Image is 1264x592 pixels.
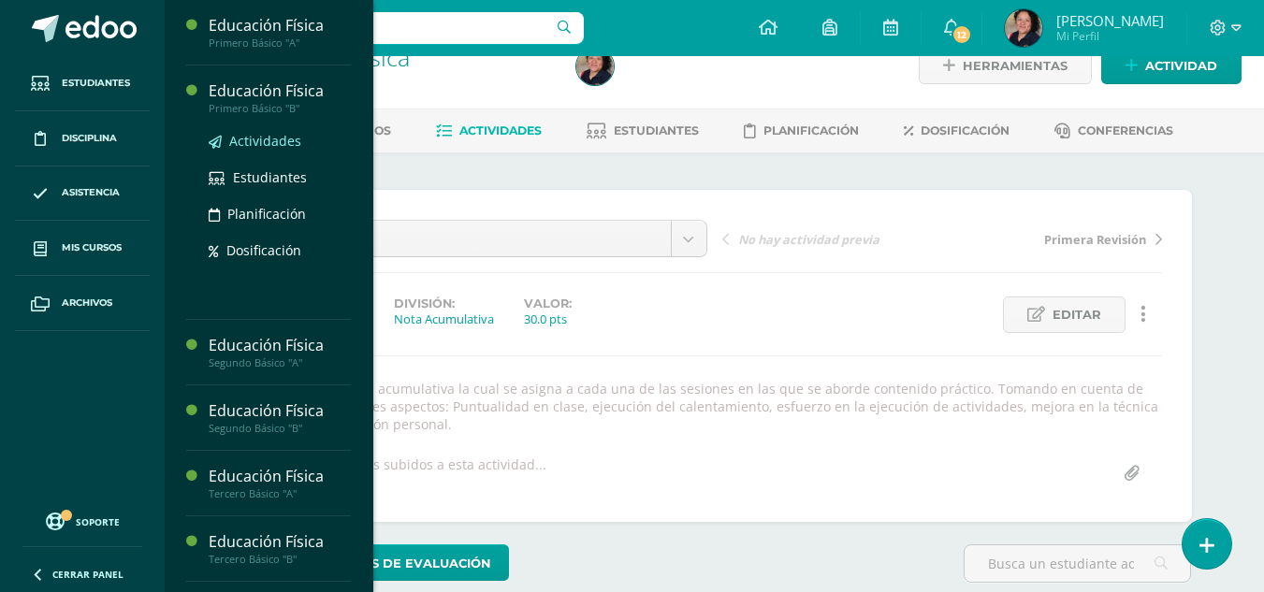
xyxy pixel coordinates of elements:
div: Primero Básico "A" [209,36,351,50]
a: Archivos [15,276,150,331]
span: Dosificación [921,123,1010,137]
img: da8b3bfaf1883b6ea3f5f8b0aab8d636.png [1005,9,1042,47]
div: Educación Física [209,400,351,422]
label: División: [394,296,494,310]
span: Estudiantes [614,123,699,137]
a: Mis cursos [15,221,150,276]
span: [PERSON_NAME] [1056,11,1164,30]
span: Mi Perfil [1056,28,1164,44]
a: Herramientas [919,48,1092,84]
div: Primero Básico 'A' [236,70,554,88]
span: Herramientas [963,49,1068,83]
span: Actividades [229,132,301,150]
span: Mis cursos [62,240,122,255]
div: Educación Física [209,80,351,102]
span: Estudiantes [62,76,130,91]
a: Primera Revisión [942,229,1162,248]
div: Tercero Básico "A" [209,487,351,500]
a: Estudiantes [15,56,150,111]
span: Planificación [763,123,859,137]
a: Conferencias [1054,116,1173,146]
div: Nota Acumulativa [394,310,494,327]
a: Dosificación [209,239,351,261]
a: Planificación [209,203,351,224]
a: Educación FísicaPrimero Básico "B" [209,80,351,115]
div: 30.0 pts [524,310,572,327]
span: Cerrar panel [52,568,123,581]
input: Busca un estudiante aquí... [965,545,1190,582]
input: Busca un usuario... [177,12,584,44]
a: Actividades [436,116,542,146]
span: Herramientas de evaluación [274,546,491,581]
a: Actividad [1101,48,1242,84]
span: Disciplina [62,131,117,146]
div: Segundo Básico "A" [209,356,351,369]
a: Educación FísicaPrimero Básico "A" [209,15,351,50]
div: Educación Física [209,15,351,36]
span: Asistencia [62,185,120,200]
div: Fase inicial: Nota acumulativa la cual se asigna a cada una de las sesiones en las que se aborde ... [260,380,1170,433]
span: Actividad [1145,49,1217,83]
span: Editar [1053,297,1101,332]
img: da8b3bfaf1883b6ea3f5f8b0aab8d636.png [576,48,614,85]
span: Soporte [76,515,120,528]
div: Educación Física [209,466,351,487]
div: No hay archivos subidos a esta actividad... [280,455,546,492]
span: 12 [952,24,972,45]
span: Planificación [227,205,306,223]
span: Dosificación [226,241,301,259]
span: Conferencias [1078,123,1173,137]
span: Archivos [62,296,112,310]
a: Dosificación [904,116,1010,146]
span: Estudiantes [233,168,307,186]
div: Segundo Básico "B" [209,422,351,435]
a: Actividades [209,130,351,152]
a: Educación FísicaTercero Básico "A" [209,466,351,500]
a: Asistencia [15,166,150,222]
div: Tercero Básico "B" [209,553,351,566]
div: Primero Básico "B" [209,102,351,115]
a: Disciplina [15,111,150,166]
a: Soporte [22,508,142,533]
a: Educación FísicaTercero Básico "B" [209,531,351,566]
a: Planificación [744,116,859,146]
span: Fase Inicial [283,221,657,256]
a: Fase Inicial [269,221,706,256]
h1: Educación Física [236,44,554,70]
a: Estudiantes [209,166,351,188]
span: Actividades [459,123,542,137]
span: Primera Revisión [1044,231,1146,248]
div: Educación Física [209,531,351,553]
label: Valor: [524,296,572,310]
a: Educación FísicaSegundo Básico "B" [209,400,351,435]
a: Estudiantes [587,116,699,146]
span: No hay actividad previa [738,231,879,248]
div: Educación Física [209,335,351,356]
a: Educación FísicaSegundo Básico "A" [209,335,351,369]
